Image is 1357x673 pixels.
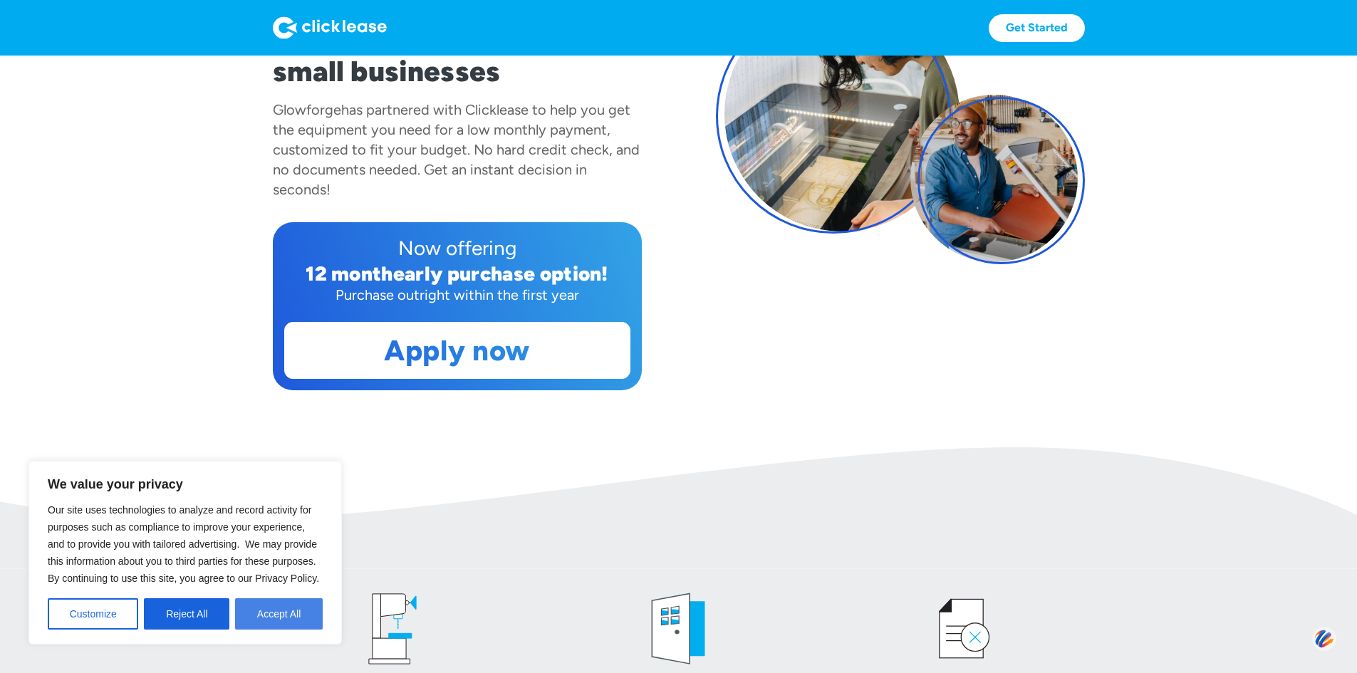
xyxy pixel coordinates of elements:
[922,586,1007,672] img: credit icon
[48,598,138,630] button: Customize
[285,323,630,378] a: Apply now
[48,504,319,584] span: Our site uses technologies to analyze and record activity for purposes such as compliance to impr...
[989,14,1085,42] a: Get Started
[28,461,342,645] div: We value your privacy
[48,476,323,493] p: We value your privacy
[284,234,630,262] div: Now offering
[635,586,721,672] img: welcome icon
[144,598,229,630] button: Reject All
[273,101,341,118] div: Glowforge
[273,16,387,39] img: Logo
[350,586,435,672] img: drill press icon
[284,285,630,305] div: Purchase outright within the first year
[1312,625,1336,652] img: svg+xml;base64,PHN2ZyB3aWR0aD0iNDQiIGhlaWdodD0iNDQiIHZpZXdCb3g9IjAgMCA0NCA0NCIgZmlsbD0ibm9uZSIgeG...
[306,261,393,286] div: 12 month
[393,261,608,286] div: early purchase option!
[273,101,640,198] div: has partnered with Clicklease to help you get the equipment you need for a low monthly payment, c...
[235,598,323,630] button: Accept All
